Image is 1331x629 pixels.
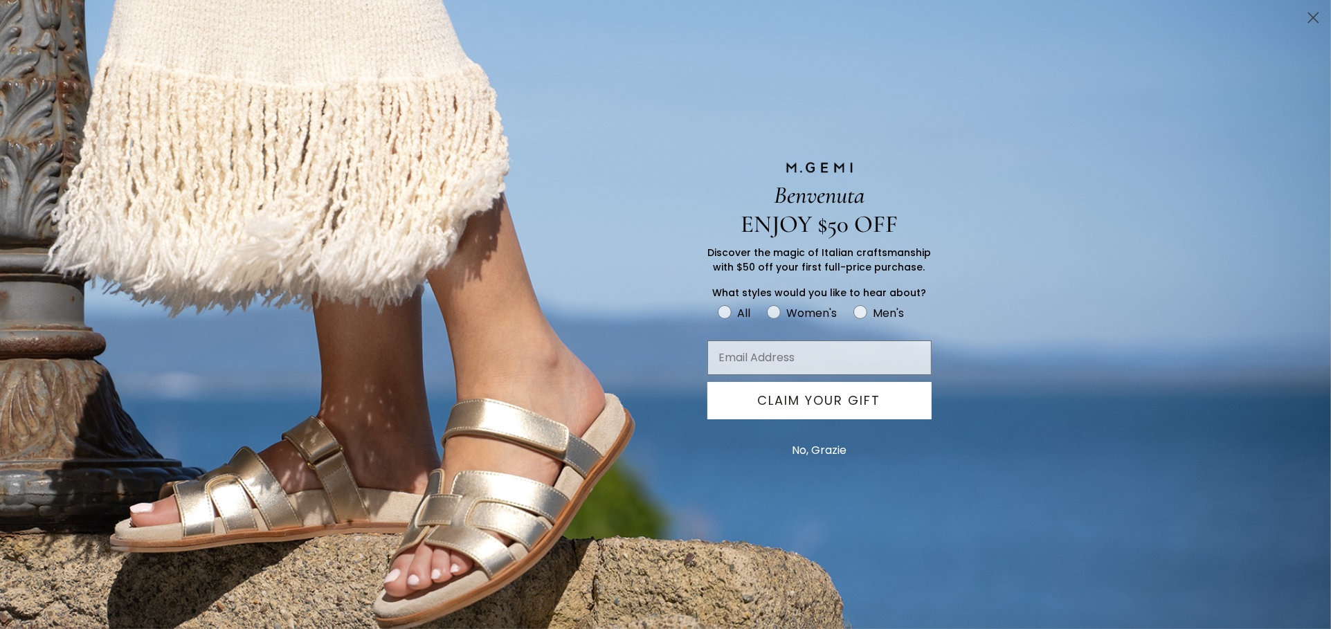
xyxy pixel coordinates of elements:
[774,181,864,210] span: Benvenuta
[1301,6,1325,30] button: Close dialog
[741,210,898,239] span: ENJOY $50 OFF
[873,304,904,322] div: Men's
[707,382,932,419] button: CLAIM YOUR GIFT
[785,433,853,468] button: No, Grazie
[707,340,932,375] input: Email Address
[707,246,931,274] span: Discover the magic of Italian craftsmanship with $50 off your first full-price purchase.
[786,304,837,322] div: Women's
[712,286,926,300] span: What styles would you like to hear about?
[785,161,854,174] img: M.GEMI
[737,304,750,322] div: All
